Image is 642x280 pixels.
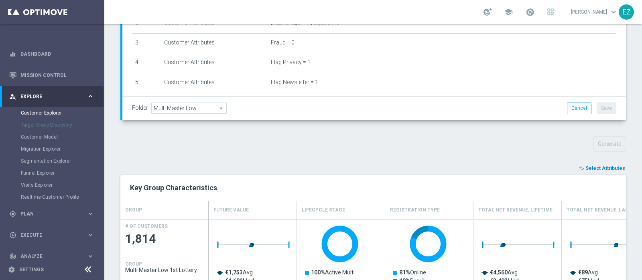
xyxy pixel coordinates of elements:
[271,59,311,66] span: Flag Privacy = 1
[579,165,584,171] i: playlist_add_check
[490,269,508,276] tspan: €4,560
[504,8,513,16] span: school
[9,232,16,239] i: play_circle_outline
[9,64,94,86] div: Mission Control
[21,167,104,179] div: Funnel Explorer
[87,231,94,239] i: keyboard_arrow_right
[478,203,553,217] h4: Total Net Revenue, Lifetime
[619,4,634,20] div: EZ
[161,33,268,53] td: Customer Attributes
[271,39,295,46] span: Fraud = 0
[570,6,619,18] a: [PERSON_NAME]keyboard_arrow_down
[9,93,16,100] i: person_search
[585,165,625,171] span: Select Attributes
[21,143,104,155] div: Migration Explorer
[271,79,318,86] span: Flag Newsletter = 1
[21,134,83,140] a: Customer Model
[20,94,87,99] span: Explore
[9,72,95,79] button: Mission Control
[132,53,161,73] td: 4
[399,269,410,276] tspan: 81%
[125,267,204,273] span: Multi Master Low 1st Lottery
[21,107,104,119] div: Customer Explorer
[9,93,87,100] div: Explore
[21,191,104,203] div: Realtime Customer Profile
[125,203,142,217] h4: GROUP
[9,253,87,260] div: Analyze
[132,33,161,53] td: 3
[399,269,426,276] text: Online
[21,182,83,188] a: Visits Explorer
[9,253,16,260] i: track_changes
[21,170,83,176] a: Funnel Explorer
[20,254,87,259] span: Analyze
[609,8,618,16] span: keyboard_arrow_down
[21,110,83,116] a: Customer Explorer
[578,269,588,276] tspan: €89
[132,73,161,93] td: 5
[597,103,616,114] button: Save
[311,269,325,276] tspan: 100%
[9,51,95,57] button: equalizer Dashboard
[9,50,16,58] i: equalizer
[132,105,148,111] label: Folder
[9,43,94,64] div: Dashboard
[225,269,253,276] text: Avg
[567,103,591,114] button: Cancel
[9,93,95,100] button: person_search Explore keyboard_arrow_right
[20,212,87,216] span: Plan
[125,224,168,229] h4: # OF CUSTOMERS
[302,203,345,217] h4: Lifecycle Stage
[125,261,142,267] h4: GROUP
[20,64,94,86] a: Mission Control
[21,119,104,131] div: Target Group Discovery
[311,269,355,276] text: Active Multi
[21,179,104,191] div: Visits Explorer
[9,232,95,238] button: play_circle_outline Execute keyboard_arrow_right
[490,269,518,276] text: Avg
[21,131,104,143] div: Customer Model
[21,158,83,164] a: Segmentation Explorer
[593,136,626,152] button: Generate
[161,73,268,93] td: Customer Attributes
[161,53,268,73] td: Customer Attributes
[21,194,83,200] a: Realtime Customer Profile
[132,93,161,113] td: 6
[9,210,16,218] i: gps_fixed
[9,211,95,217] button: gps_fixed Plan keyboard_arrow_right
[225,269,243,276] tspan: €1,753
[21,155,104,167] div: Segmentation Explorer
[87,210,94,218] i: keyboard_arrow_right
[9,232,87,239] div: Execute
[125,231,204,247] span: 1,814
[578,269,598,276] text: Avg
[9,210,87,218] div: Plan
[87,252,94,260] i: keyboard_arrow_right
[87,93,94,100] i: keyboard_arrow_right
[9,253,95,260] button: track_changes Analyze keyboard_arrow_right
[390,203,440,217] h4: Registration Type
[8,266,15,273] i: settings
[20,43,94,64] a: Dashboard
[21,146,83,152] a: Migration Explorer
[130,183,616,193] h2: Key Group Characteristics
[213,203,249,217] h4: Future Value
[20,233,87,238] span: Execute
[161,93,268,113] td: Customer Attributes
[578,164,626,173] button: playlist_add_check Select Attributes
[19,267,44,272] a: Settings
